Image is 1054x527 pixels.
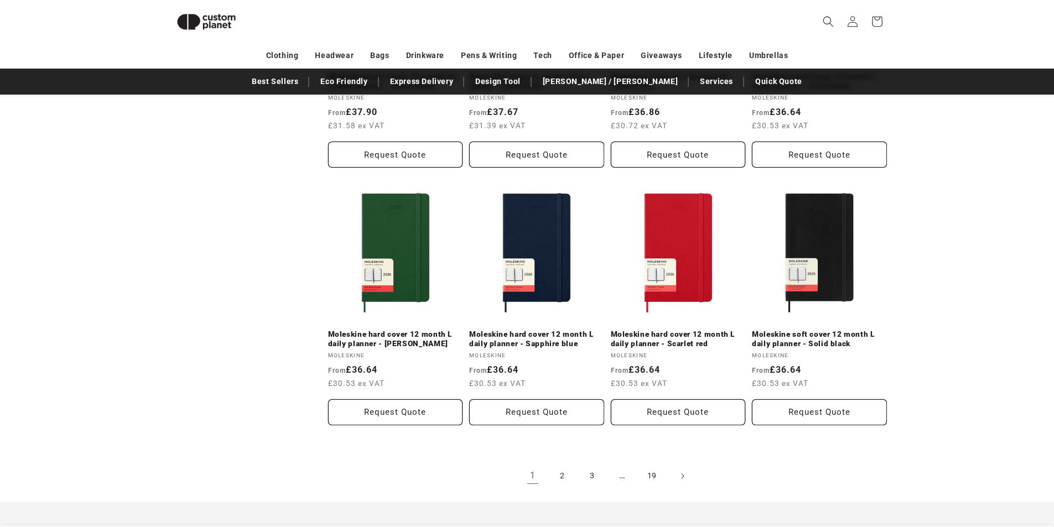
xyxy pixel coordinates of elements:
[699,46,733,65] a: Lifestyle
[752,399,887,425] button: Request Quote
[869,408,1054,527] div: Widget de chat
[749,46,788,65] a: Umbrellas
[816,9,840,34] summary: Search
[670,464,694,488] a: Next page
[611,399,746,425] button: Request Quote
[246,72,304,91] a: Best Sellers
[611,330,746,349] a: Moleskine hard cover 12 month L daily planner - Scarlet red
[752,142,887,168] button: Request Quote
[469,142,604,168] button: Request Quote
[551,464,575,488] a: Page 2
[869,408,1054,527] iframe: Chat Widget
[370,46,389,65] a: Bags
[328,330,463,349] a: Moleskine hard cover 12 month L daily planner - [PERSON_NAME]
[469,399,604,425] button: Request Quote
[537,72,683,91] a: [PERSON_NAME] / [PERSON_NAME]
[610,464,635,488] span: …
[266,46,299,65] a: Clothing
[385,72,459,91] a: Express Delivery
[521,464,545,488] a: Page 1
[315,46,354,65] a: Headwear
[461,46,517,65] a: Pens & Writing
[694,72,739,91] a: Services
[406,46,444,65] a: Drinkware
[750,72,808,91] a: Quick Quote
[315,72,373,91] a: Eco Friendly
[533,46,552,65] a: Tech
[168,4,245,39] img: Custom Planet
[580,464,605,488] a: Page 3
[641,46,682,65] a: Giveaways
[611,142,746,168] button: Request Quote
[469,330,604,349] a: Moleskine hard cover 12 month L daily planner - Sapphire blue
[752,330,887,349] a: Moleskine soft cover 12 month L daily planner - Solid black
[640,464,664,488] a: Page 19
[328,464,887,488] nav: Pagination
[328,399,463,425] button: Request Quote
[569,46,624,65] a: Office & Paper
[470,72,526,91] a: Design Tool
[328,142,463,168] button: Request Quote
